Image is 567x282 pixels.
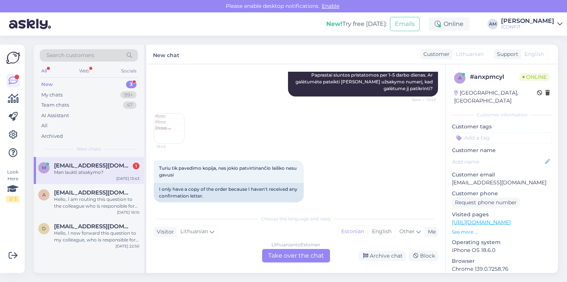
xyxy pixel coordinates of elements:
div: Hello, I now forward this question to my colleague, who is responsible for this. The reply will b... [54,230,139,243]
span: Online [519,73,550,81]
div: Take over the chat [262,249,330,262]
div: [DATE] 22:50 [115,243,139,249]
p: See more ... [452,229,552,235]
div: My chats [41,91,63,99]
img: Askly Logo [6,51,20,65]
div: Team chats [41,101,69,109]
div: Request phone number [452,198,520,208]
p: Operating system [452,238,552,246]
div: Archived [41,133,63,140]
div: Me [425,228,436,236]
span: Sveiki! Paprastai siuntos pristatomos per 1–5 darbo dienas. Ar galėtumėte pateikti [PERSON_NAME] ... [295,59,434,91]
span: Lithuanian [456,50,484,58]
div: Look Here [6,169,19,202]
div: Man laukti atsakymo? [54,169,139,176]
div: [DATE] 16:10 [117,210,139,215]
span: a [458,75,462,81]
div: Block [409,251,438,261]
div: Hello, I am routing this question to the colleague who is responsible for this topic. The reply m... [54,196,139,210]
p: Browser [452,257,552,265]
p: Customer email [452,171,552,179]
a: [PERSON_NAME]ICONFIT [501,18,562,30]
div: All [41,122,48,130]
div: 47 [123,101,136,109]
div: Customer [420,50,450,58]
span: Lithuanian [180,228,208,236]
div: 99+ [120,91,136,99]
div: Estonian [337,226,368,237]
p: [EMAIL_ADDRESS][DOMAIN_NAME] [452,179,552,187]
p: Customer phone [452,190,552,198]
div: [DATE] 13:43 [116,176,139,181]
span: Enable [319,3,342,9]
span: a [42,192,46,198]
button: Emails [390,17,420,31]
div: AM [487,19,498,29]
span: 13:43 [156,144,184,149]
p: Customer name [452,146,552,154]
span: daliusk89@gmail.com [54,223,132,230]
div: 3 [126,81,136,88]
div: AI Assistant [41,112,69,119]
div: Choose the language and reply [154,216,438,222]
input: Add name [452,158,543,166]
div: Customer information [452,112,552,118]
span: ausra.zdaneviciene@gmail.com [54,189,132,196]
a: [URL][DOMAIN_NAME] [452,219,511,226]
input: Add a tag [452,132,552,143]
div: All [40,66,48,76]
div: 1 [133,163,139,169]
div: Socials [120,66,138,76]
span: m [42,165,46,170]
div: New [41,81,53,88]
label: New chat [153,49,179,59]
div: English [368,226,395,237]
div: Online [429,17,469,31]
span: Other [399,228,415,235]
p: Visited pages [452,211,552,219]
span: 13:44 [156,203,184,208]
div: # anxpmcyl [470,72,519,81]
div: ICONFIT [501,24,554,30]
b: New! [326,20,342,27]
div: Web [78,66,91,76]
div: Archive chat [358,251,406,261]
div: Visitor [154,228,174,236]
span: Turiu tik pavedimo kopija, nes jokio patvirtinančio laiško nesu gavusi [159,165,298,178]
div: Lithuanian to Estonian [271,241,320,248]
img: Attachment [154,113,184,143]
div: 2 / 3 [6,196,19,202]
div: [GEOGRAPHIC_DATA], [GEOGRAPHIC_DATA] [454,89,537,105]
span: Seen ✓ 13:43 [408,97,436,103]
span: Search customers [46,51,94,59]
span: New chats [77,146,101,152]
p: iPhone OS 18.6.0 [452,246,552,254]
span: d [42,226,46,231]
div: [PERSON_NAME] [501,18,554,24]
div: I only have a copy of the order because I haven't received any confirmation letter. [154,183,304,202]
span: marija.mozgova@gmail.com [54,162,132,169]
p: Chrome 139.0.7258.76 [452,265,552,273]
p: Customer tags [452,123,552,131]
div: Support [494,50,518,58]
div: Try free [DATE]: [326,20,387,29]
span: English [525,50,544,58]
